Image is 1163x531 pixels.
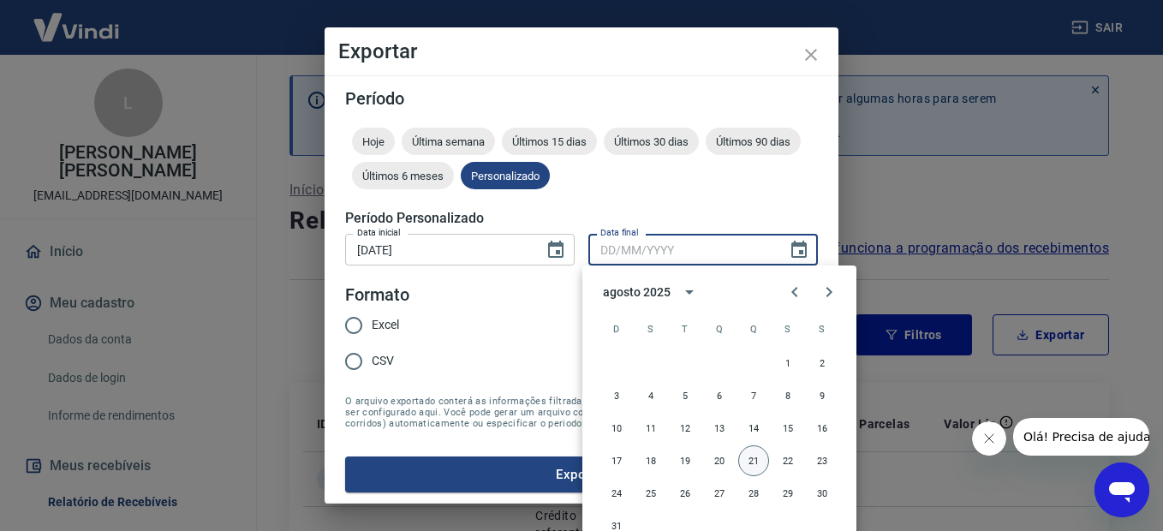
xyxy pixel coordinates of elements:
[357,226,401,239] label: Data inicial
[352,135,395,148] span: Hoje
[603,283,670,301] div: agosto 2025
[600,226,639,239] label: Data final
[352,170,454,182] span: Últimos 6 meses
[352,162,454,189] div: Últimos 6 meses
[601,380,632,411] button: 3
[604,128,699,155] div: Últimos 30 dias
[345,456,818,492] button: Exportar
[502,128,597,155] div: Últimos 15 dias
[10,12,144,26] span: Olá! Precisa de ajuda?
[539,233,573,267] button: Choose date, selected date is 20 de ago de 2025
[670,478,701,509] button: 26
[790,34,832,75] button: close
[372,316,399,334] span: Excel
[402,128,495,155] div: Última semana
[807,478,838,509] button: 30
[345,283,409,307] legend: Formato
[345,210,818,227] h5: Período Personalizado
[502,135,597,148] span: Últimos 15 dias
[972,421,1006,456] iframe: Fechar mensagem
[402,135,495,148] span: Última semana
[601,312,632,346] span: domingo
[704,445,735,476] button: 20
[807,348,838,379] button: 2
[635,478,666,509] button: 25
[772,348,803,379] button: 1
[635,445,666,476] button: 18
[670,380,701,411] button: 5
[345,90,818,107] h5: Período
[675,277,704,307] button: calendar view is open, switch to year view
[807,312,838,346] span: sábado
[807,413,838,444] button: 16
[738,312,769,346] span: quinta-feira
[704,478,735,509] button: 27
[461,170,550,182] span: Personalizado
[461,162,550,189] div: Personalizado
[601,478,632,509] button: 24
[601,413,632,444] button: 10
[670,413,701,444] button: 12
[738,380,769,411] button: 7
[772,445,803,476] button: 22
[588,234,775,265] input: DD/MM/YYYY
[372,352,394,370] span: CSV
[635,380,666,411] button: 4
[738,445,769,476] button: 21
[352,128,395,155] div: Hoje
[1013,418,1149,456] iframe: Mensagem da empresa
[778,275,812,309] button: Previous month
[635,413,666,444] button: 11
[345,234,532,265] input: DD/MM/YYYY
[738,478,769,509] button: 28
[670,312,701,346] span: terça-feira
[812,275,846,309] button: Next month
[635,312,666,346] span: segunda-feira
[706,135,801,148] span: Últimos 90 dias
[772,312,803,346] span: sexta-feira
[601,445,632,476] button: 17
[670,445,701,476] button: 19
[704,380,735,411] button: 6
[738,413,769,444] button: 14
[338,41,825,62] h4: Exportar
[807,380,838,411] button: 9
[772,413,803,444] button: 15
[345,396,818,429] span: O arquivo exportado conterá as informações filtradas na tela anterior com exceção do período que ...
[807,445,838,476] button: 23
[704,312,735,346] span: quarta-feira
[782,233,816,267] button: Choose date
[704,413,735,444] button: 13
[1094,462,1149,517] iframe: Botão para abrir a janela de mensagens
[772,380,803,411] button: 8
[706,128,801,155] div: Últimos 90 dias
[604,135,699,148] span: Últimos 30 dias
[772,478,803,509] button: 29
